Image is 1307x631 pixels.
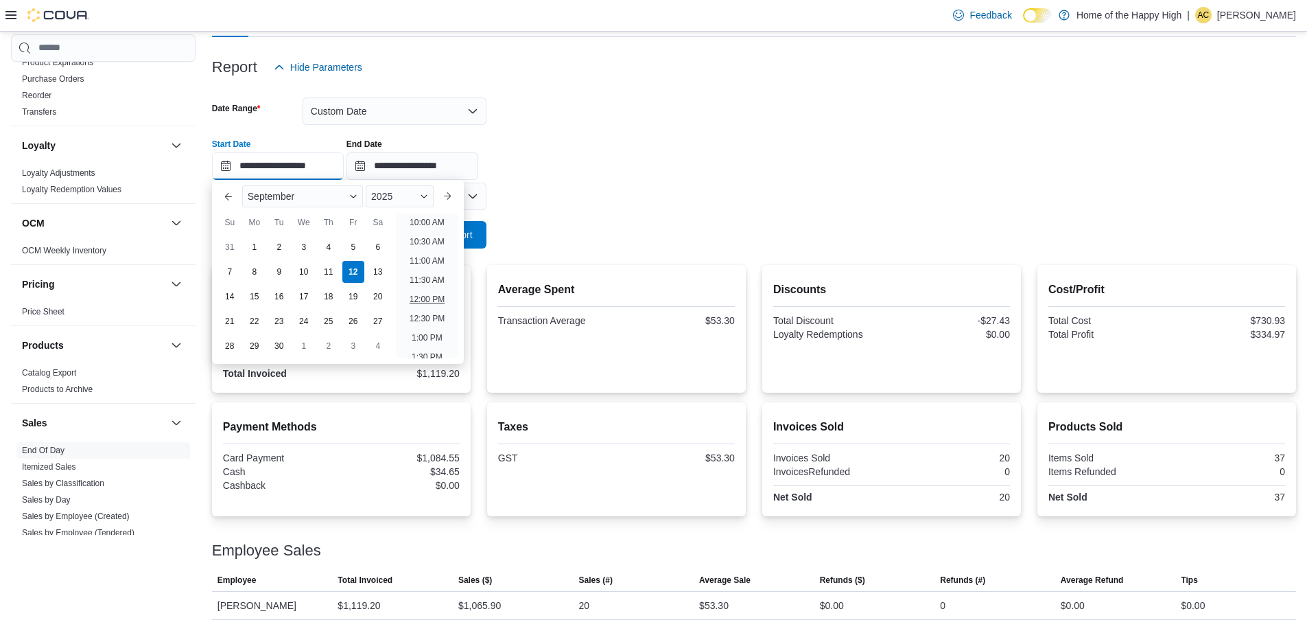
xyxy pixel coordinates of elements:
label: End Date [346,139,382,150]
div: $334.97 [1169,329,1285,340]
div: Items Sold [1048,452,1164,463]
button: Loyalty [168,137,185,154]
div: day-22 [244,310,266,332]
div: day-21 [219,310,241,332]
div: Total Discount [773,315,889,326]
span: Sales by Employee (Tendered) [22,527,134,538]
button: Products [22,339,165,352]
label: Date Range [212,103,261,114]
div: day-18 [318,286,340,308]
li: 1:00 PM [406,330,448,346]
h3: Loyalty [22,139,56,152]
div: day-19 [342,286,364,308]
div: day-1 [244,236,266,258]
span: Employee [217,575,257,586]
a: Loyalty Adjustments [22,168,95,178]
div: day-3 [342,335,364,357]
li: 11:30 AM [404,272,450,288]
div: 37 [1169,452,1285,463]
div: $730.93 [1169,315,1285,326]
div: Transaction Average [498,315,614,326]
div: Th [318,211,340,233]
h3: Report [212,59,257,76]
span: Refunds (#) [940,575,985,586]
div: 20 [894,492,1010,503]
span: OCM Weekly Inventory [22,245,106,256]
a: Loyalty Redemption Values [22,185,121,194]
span: Catalog Export [22,367,76,378]
span: Feedback [969,8,1011,22]
a: Feedback [947,1,1017,29]
div: 0 [894,466,1010,477]
div: day-30 [268,335,290,357]
div: $53.30 [699,597,729,614]
div: day-27 [367,310,389,332]
span: Itemized Sales [22,461,76,472]
div: day-3 [293,236,315,258]
span: 2025 [371,191,392,202]
div: InvoicesRefunded [773,466,889,477]
div: September, 2025 [217,235,390,358]
button: Loyalty [22,139,165,152]
div: day-12 [342,261,364,283]
span: Sales ($) [458,575,492,586]
span: Total Invoiced [338,575,392,586]
div: Loyalty Redemptions [773,329,889,340]
span: Loyalty Redemption Values [22,184,121,195]
div: Total Profit [1048,329,1164,340]
div: $53.30 [619,452,735,463]
div: $0.00 [820,597,844,614]
a: OCM Weekly Inventory [22,246,106,255]
span: Tips [1181,575,1197,586]
li: 12:30 PM [404,310,450,327]
input: Press the down key to open a popover containing a calendar. [346,152,478,180]
div: day-17 [293,286,315,308]
div: 20 [579,597,590,614]
div: day-25 [318,310,340,332]
li: 11:00 AM [404,253,450,269]
div: [PERSON_NAME] [212,592,333,619]
h3: OCM [22,216,45,230]
div: GST [498,452,614,463]
div: Allan Cawthorne [1195,7,1212,23]
div: day-29 [244,335,266,357]
div: Button. Open the month selector. September is currently selected. [242,185,363,207]
span: Refunds ($) [820,575,865,586]
div: $34.65 [344,466,460,477]
span: Price Sheet [22,306,64,317]
h2: Cost/Profit [1048,282,1285,298]
span: Sales (#) [579,575,613,586]
span: September [248,191,294,202]
strong: Net Sold [1048,492,1087,503]
div: day-16 [268,286,290,308]
span: Products to Archive [22,384,93,395]
div: day-11 [318,261,340,283]
div: $1,065.90 [458,597,501,614]
a: End Of Day [22,446,64,455]
h3: Products [22,339,64,352]
div: Fr [342,211,364,233]
div: Mo [244,211,266,233]
button: Pricing [22,277,165,291]
button: OCM [168,215,185,231]
span: Reorder [22,90,51,101]
h2: Products Sold [1048,419,1285,435]
div: $0.00 [344,480,460,491]
li: 1:30 PM [406,349,448,365]
div: day-26 [342,310,364,332]
a: Products to Archive [22,385,93,394]
div: day-15 [244,286,266,308]
p: Home of the Happy High [1076,7,1181,23]
div: day-14 [219,286,241,308]
h2: Invoices Sold [773,419,1010,435]
div: day-10 [293,261,315,283]
div: day-2 [318,335,340,357]
p: [PERSON_NAME] [1217,7,1296,23]
div: -$27.43 [894,315,1010,326]
span: Hide Parameters [290,60,362,74]
a: Sales by Employee (Created) [22,512,130,521]
div: $0.00 [894,329,1010,340]
span: Loyalty Adjustments [22,168,95,179]
span: Sales by Employee (Created) [22,511,130,522]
